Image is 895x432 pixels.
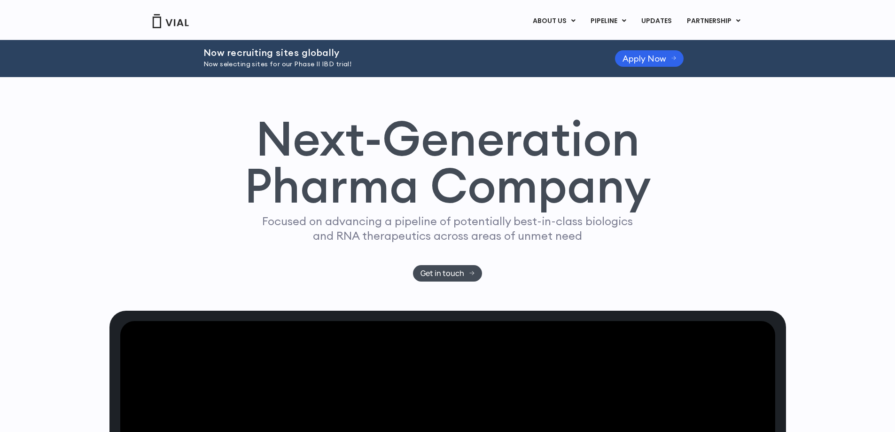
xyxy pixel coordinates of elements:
[634,13,679,29] a: UPDATES
[203,59,591,70] p: Now selecting sites for our Phase II IBD trial!
[258,214,637,243] p: Focused on advancing a pipeline of potentially best-in-class biologics and RNA therapeutics acros...
[525,13,583,29] a: ABOUT USMenu Toggle
[583,13,633,29] a: PIPELINEMenu Toggle
[615,50,684,67] a: Apply Now
[244,115,651,210] h1: Next-Generation Pharma Company
[413,265,482,282] a: Get in touch
[679,13,748,29] a: PARTNERSHIPMenu Toggle
[623,55,666,62] span: Apply Now
[203,47,591,58] h2: Now recruiting sites globally
[420,270,464,277] span: Get in touch
[152,14,189,28] img: Vial Logo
